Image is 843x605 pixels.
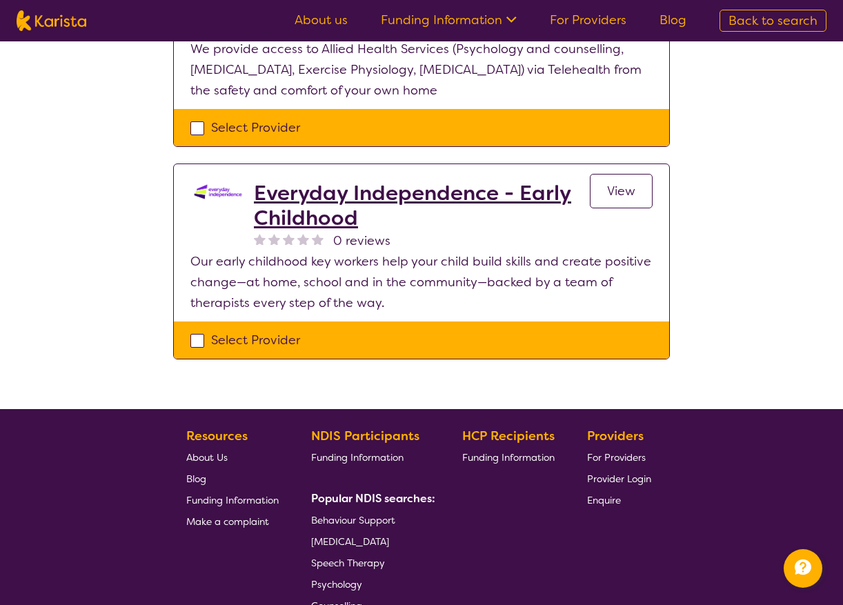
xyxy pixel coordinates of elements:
button: Channel Menu [784,549,822,588]
img: Karista logo [17,10,86,31]
a: About us [295,12,348,28]
a: Everyday Independence - Early Childhood [254,181,590,230]
b: Resources [186,428,248,444]
span: Enquire [587,494,621,506]
img: kdssqoqrr0tfqzmv8ac0.png [190,181,246,203]
p: We provide access to Allied Health Services (Psychology and counselling, [MEDICAL_DATA], Exercise... [190,39,653,101]
span: For Providers [587,451,646,464]
a: Provider Login [587,468,651,489]
span: Funding Information [186,494,279,506]
span: Funding Information [311,451,404,464]
a: For Providers [587,446,651,468]
span: Behaviour Support [311,514,395,526]
span: Funding Information [462,451,555,464]
span: Back to search [728,12,817,29]
a: Funding Information [186,489,279,510]
img: nonereviewstar [268,233,280,245]
a: Speech Therapy [311,552,430,573]
span: Provider Login [587,473,651,485]
img: nonereviewstar [312,233,324,245]
a: Funding Information [311,446,430,468]
span: 0 reviews [333,230,390,251]
a: View [590,174,653,208]
img: nonereviewstar [297,233,309,245]
span: Make a complaint [186,515,269,528]
a: Make a complaint [186,510,279,532]
a: Psychology [311,573,430,595]
a: Blog [659,12,686,28]
p: Our early childhood key workers help your child build skills and create positive change—at home, ... [190,251,653,313]
b: Popular NDIS searches: [311,491,435,506]
a: Enquire [587,489,651,510]
span: Speech Therapy [311,557,385,569]
img: nonereviewstar [283,233,295,245]
b: HCP Recipients [462,428,555,444]
span: Psychology [311,578,362,591]
a: [MEDICAL_DATA] [311,530,430,552]
a: Back to search [720,10,826,32]
a: Blog [186,468,279,489]
a: Funding Information [462,446,555,468]
a: Funding Information [381,12,517,28]
span: Blog [186,473,206,485]
a: For Providers [550,12,626,28]
b: Providers [587,428,644,444]
img: nonereviewstar [254,233,266,245]
a: Behaviour Support [311,509,430,530]
span: View [607,183,635,199]
span: [MEDICAL_DATA] [311,535,389,548]
b: NDIS Participants [311,428,419,444]
a: About Us [186,446,279,468]
span: About Us [186,451,228,464]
